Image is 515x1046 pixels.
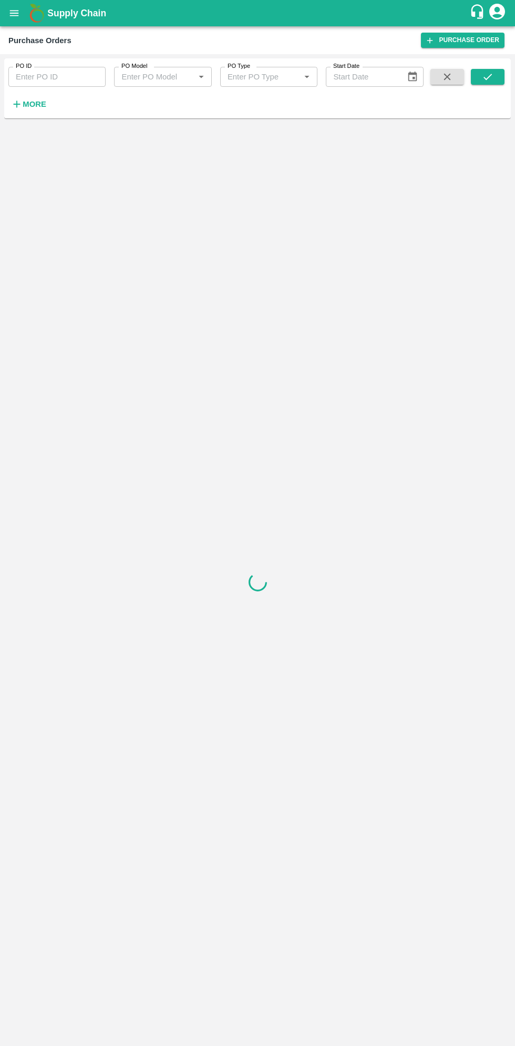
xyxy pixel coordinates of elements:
input: Enter PO Model [117,70,191,84]
b: Supply Chain [47,8,106,18]
label: PO ID [16,62,32,71]
div: account of current user [488,2,507,24]
img: logo [26,3,47,24]
strong: More [23,100,46,108]
input: Enter PO Type [223,70,297,84]
button: Open [194,70,208,84]
div: customer-support [469,4,488,23]
input: Enter PO ID [8,67,106,87]
input: Start Date [326,67,398,87]
button: More [8,95,49,113]
div: Purchase Orders [8,34,71,47]
button: Choose date [403,67,423,87]
label: Start Date [333,62,359,71]
a: Purchase Order [421,33,504,48]
label: PO Model [121,62,148,71]
a: Supply Chain [47,6,469,21]
button: Open [300,70,314,84]
button: open drawer [2,1,26,25]
label: PO Type [228,62,250,71]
